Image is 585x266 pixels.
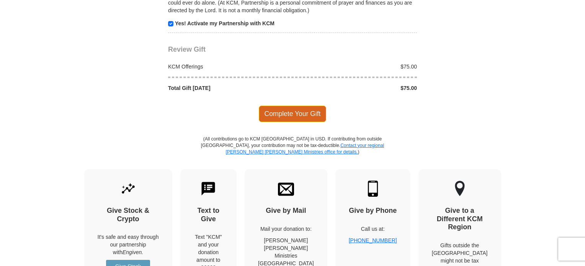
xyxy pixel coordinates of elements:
[175,20,275,26] strong: Yes! Activate my Partnership with KCM
[365,181,381,197] img: mobile.svg
[258,207,314,215] h4: Give by Mail
[432,207,488,232] h4: Give to a Different KCM Region
[98,233,159,256] p: It's safe and easy through our partnership with
[454,181,465,197] img: other-region
[292,84,421,92] div: $75.00
[164,84,293,92] div: Total Gift [DATE]
[349,225,397,233] p: Call us at:
[201,136,384,169] p: (All contributions go to KCM [GEOGRAPHIC_DATA] in USD. If contributing from outside [GEOGRAPHIC_D...
[123,249,143,255] i: Engiven.
[226,143,384,155] a: Contact your regional [PERSON_NAME] [PERSON_NAME] Ministries office for details.
[168,46,206,53] span: Review Gift
[259,106,327,122] span: Complete Your Gift
[292,63,421,70] div: $75.00
[164,63,293,70] div: KCM Offerings
[349,237,397,243] a: [PHONE_NUMBER]
[98,207,159,223] h4: Give Stock & Crypto
[194,207,224,223] h4: Text to Give
[349,207,397,215] h4: Give by Phone
[278,181,294,197] img: envelope.svg
[120,181,136,197] img: give-by-stock.svg
[258,225,314,233] p: Mail your donation to:
[200,181,216,197] img: text-to-give.svg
